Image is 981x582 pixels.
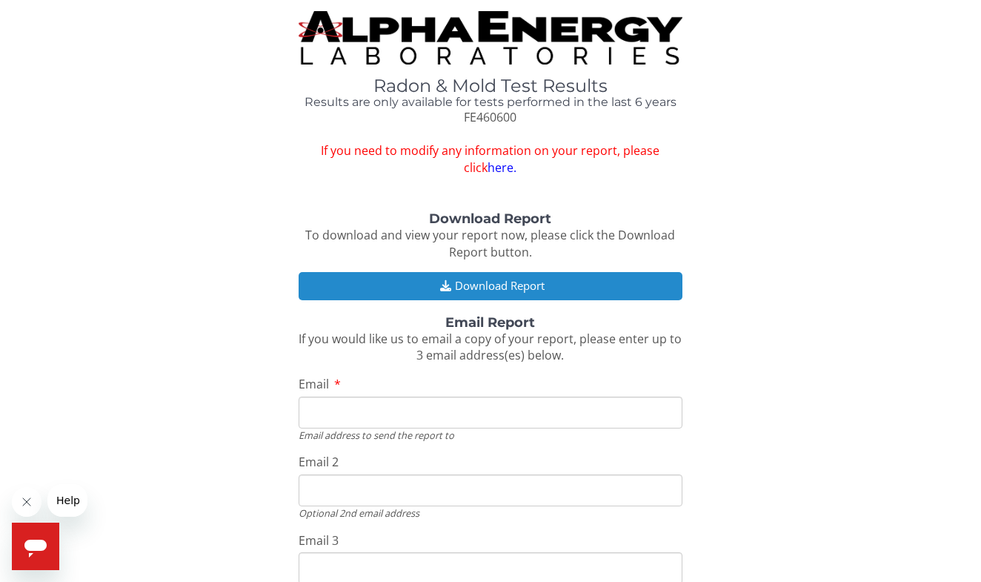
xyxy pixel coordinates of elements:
strong: Download Report [429,211,551,227]
button: Download Report [299,272,682,300]
a: here. [488,159,516,176]
span: If you would like us to email a copy of your report, please enter up to 3 email address(es) below. [299,331,682,364]
iframe: Message from company [47,484,87,517]
span: Email 3 [299,532,339,549]
span: If you need to modify any information on your report, please click [299,142,682,176]
h4: Results are only available for tests performed in the last 6 years [299,96,682,109]
img: TightCrop.jpg [299,11,682,65]
iframe: Close message [12,487,41,517]
span: FE460600 [464,109,516,125]
iframe: Button to launch messaging window [12,523,59,570]
div: Optional 2nd email address [299,506,682,520]
strong: Email Report [445,314,535,331]
span: To download and view your report now, please click the Download Report button. [305,227,675,260]
h1: Radon & Mold Test Results [299,76,682,96]
span: Email [299,376,329,392]
span: Email 2 [299,454,339,470]
div: Email address to send the report to [299,429,682,442]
